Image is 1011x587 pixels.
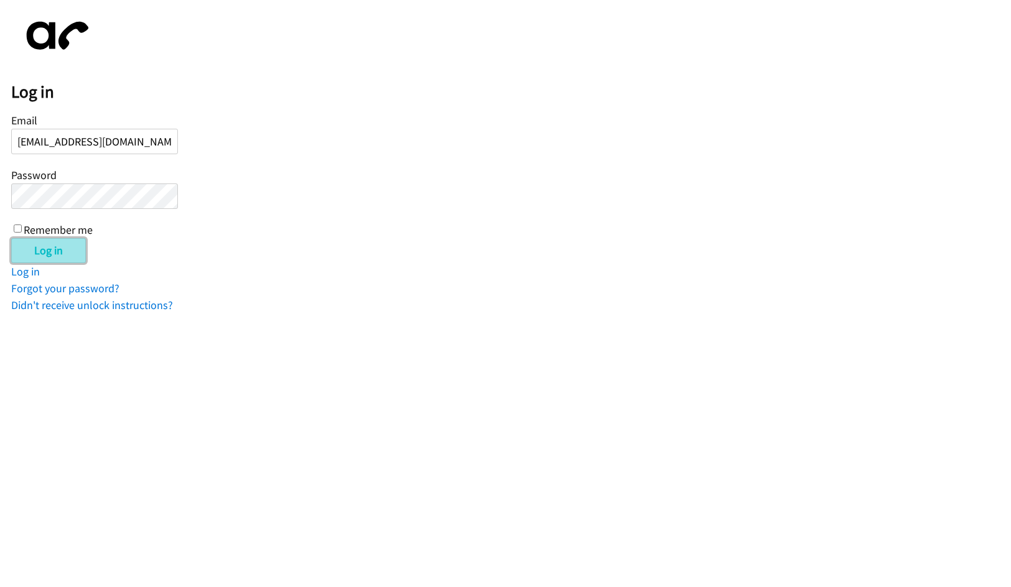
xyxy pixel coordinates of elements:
[11,264,40,279] a: Log in
[11,238,86,263] input: Log in
[11,81,1011,103] h2: Log in
[11,281,119,295] a: Forgot your password?
[11,11,98,60] img: aphone-8a226864a2ddd6a5e75d1ebefc011f4aa8f32683c2d82f3fb0802fe031f96514.svg
[11,298,173,312] a: Didn't receive unlock instructions?
[24,223,93,237] label: Remember me
[11,168,57,182] label: Password
[11,113,37,127] label: Email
